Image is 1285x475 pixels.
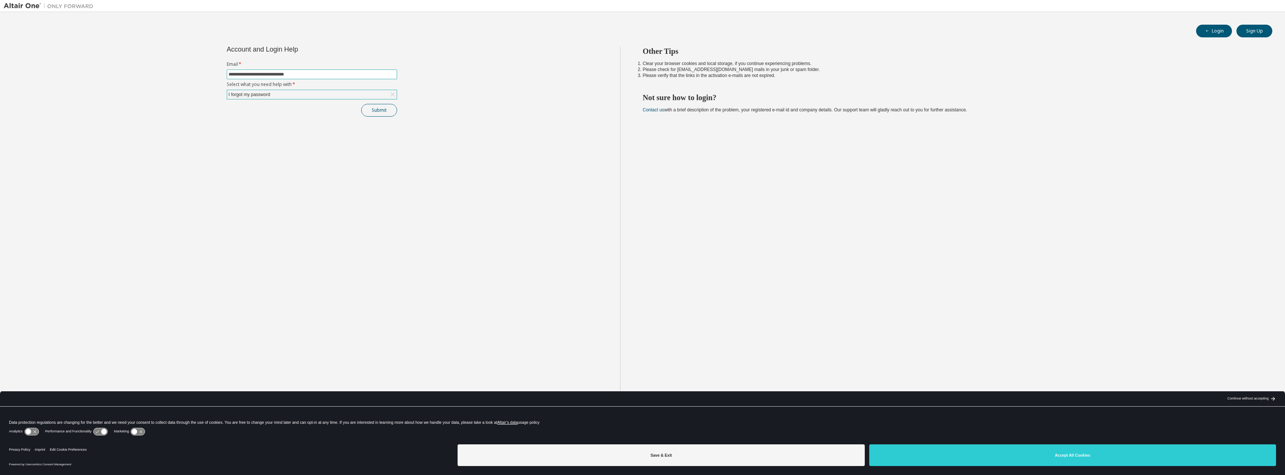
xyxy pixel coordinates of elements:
a: Contact us [643,107,664,112]
div: Account and Login Help [227,46,363,52]
button: Submit [361,104,397,117]
div: I forgot my password [227,90,397,99]
button: Login [1196,25,1232,37]
label: Email [227,61,397,67]
h2: Not sure how to login? [643,93,1259,102]
li: Please verify that the links in the activation e-mails are not expired. [643,73,1259,78]
label: Select what you need help with [227,81,397,87]
span: with a brief description of the problem, your registered e-mail id and company details. Our suppo... [643,107,967,112]
div: I forgot my password [227,90,271,99]
li: Clear your browser cookies and local storage, if you continue experiencing problems. [643,61,1259,67]
li: Please check for [EMAIL_ADDRESS][DOMAIN_NAME] mails in your junk or spam folder. [643,67,1259,73]
h2: Other Tips [643,46,1259,56]
button: Sign Up [1236,25,1272,37]
img: Altair One [4,2,97,10]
